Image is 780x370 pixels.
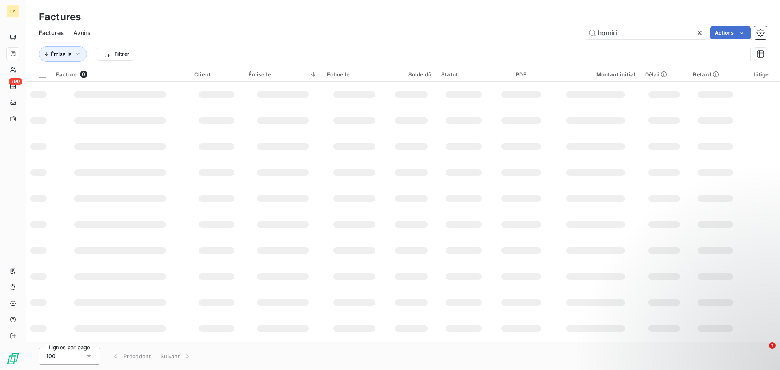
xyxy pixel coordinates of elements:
div: Solde dû [391,71,431,78]
span: Avoirs [74,29,90,37]
div: PDF [496,71,546,78]
span: 0 [80,71,87,78]
div: Litige [747,71,775,78]
div: Émise le [249,71,317,78]
span: Facture [56,71,77,78]
div: Montant initial [556,71,635,78]
div: LA [6,5,19,18]
button: Émise le [39,46,87,62]
button: Suivant [156,348,197,365]
span: 100 [46,352,56,360]
div: Retard [693,71,737,78]
input: Rechercher [585,26,707,39]
span: Factures [39,29,64,37]
div: Client [194,71,238,78]
span: 1 [769,342,776,349]
h3: Factures [39,10,81,24]
button: Précédent [106,348,156,365]
img: Logo LeanPay [6,352,19,365]
span: Émise le [51,51,72,57]
span: +99 [9,78,22,85]
iframe: Intercom live chat [752,342,772,362]
div: Échue le [327,71,381,78]
div: Délai [645,71,683,78]
button: Actions [710,26,751,39]
button: Filtrer [97,48,134,61]
div: Statut [441,71,486,78]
